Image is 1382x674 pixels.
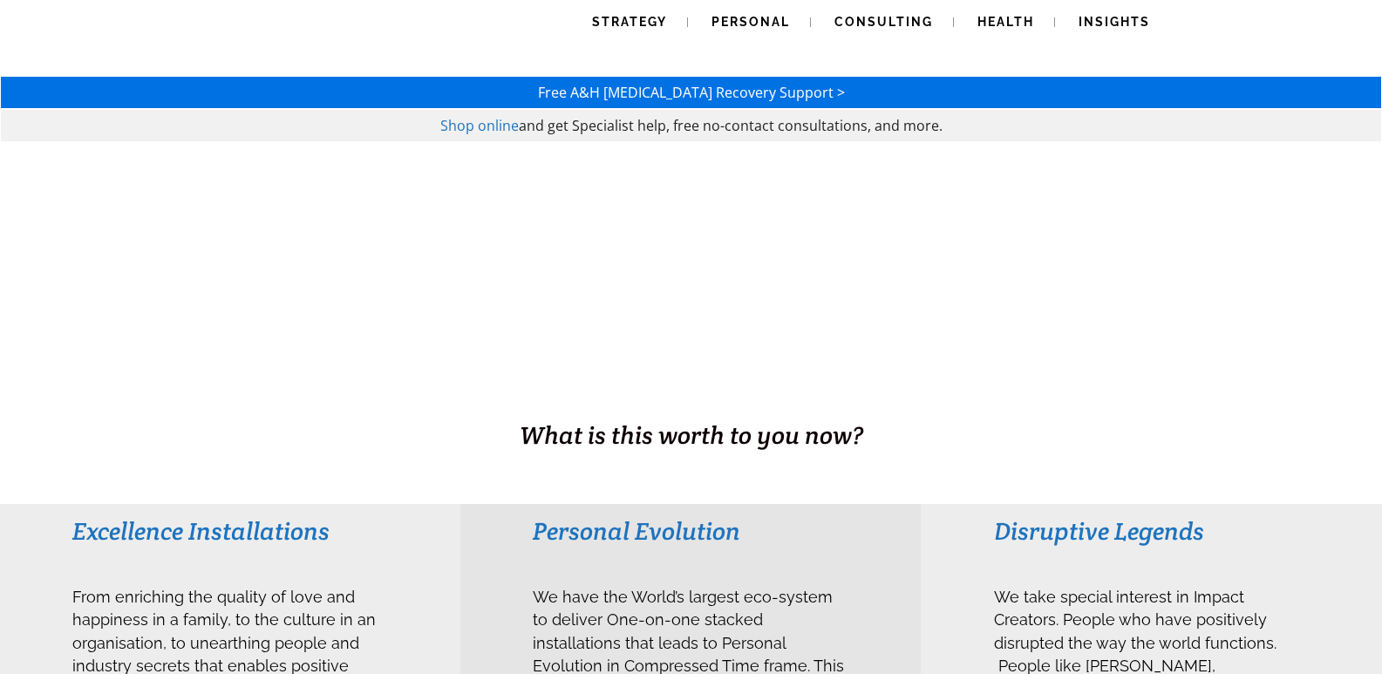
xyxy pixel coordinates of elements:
a: Shop online [440,116,519,135]
span: Consulting [834,15,933,29]
a: Free A&H [MEDICAL_DATA] Recovery Support > [538,83,845,102]
span: Health [977,15,1034,29]
span: Strategy [592,15,667,29]
h3: Disruptive Legends [994,515,1309,547]
span: and get Specialist help, free no-contact consultations, and more. [519,116,943,135]
h3: Personal Evolution [533,515,848,547]
span: Insights [1079,15,1150,29]
h1: BUSINESS. HEALTH. Family. Legacy [2,381,1380,418]
h3: Excellence Installations [72,515,387,547]
span: What is this worth to you now? [520,419,863,451]
span: Personal [711,15,790,29]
